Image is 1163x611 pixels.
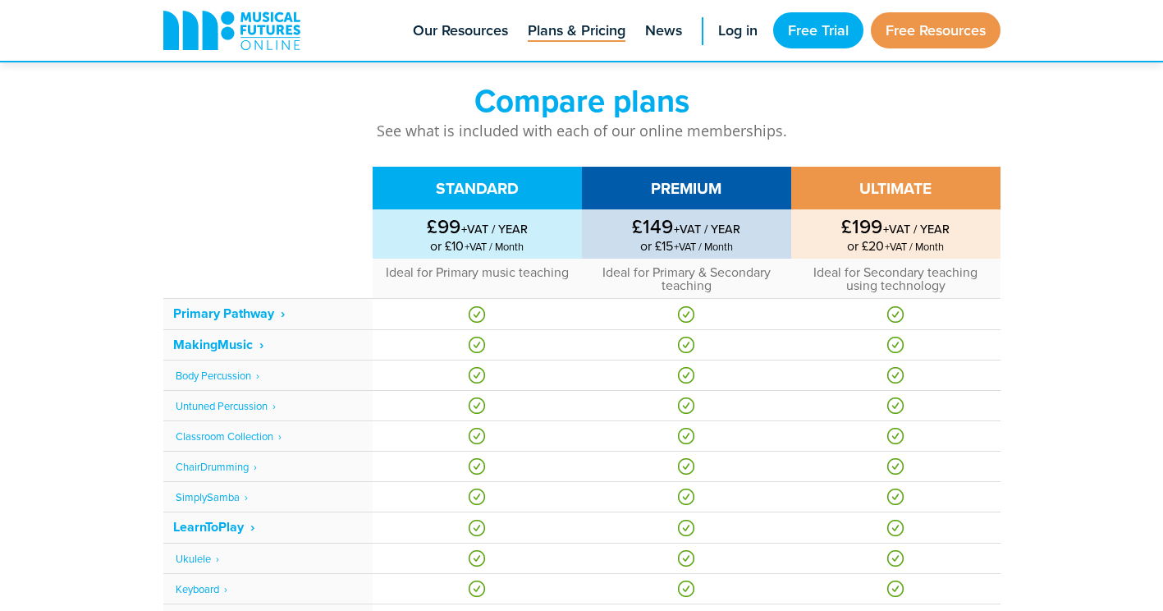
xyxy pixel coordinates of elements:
[871,12,1000,48] a: Free Resources
[176,581,227,596] a: Keyboard ‎ ›
[163,421,373,452] td: ‎‏‏‎ ‎
[887,489,904,505] img: Yes
[176,368,259,383] a: Body Percussion‎‏‏‎ ‎ ›
[173,517,254,536] strong: LearnToPlay ‎ ›
[678,367,694,384] img: Yes
[887,428,904,444] img: Yes
[678,489,694,505] img: Yes
[887,458,904,475] img: Yes
[163,573,373,604] td: ‎‏‏‎ ‎
[176,551,219,566] a: Ukulele ‎ ›
[173,306,285,321] a: Primary Pathway ‎ ›
[469,367,485,384] img: Yes
[173,520,254,535] a: LearnToPlay ‎ ›
[176,459,257,474] a: ChairDrumming ‎ ›
[678,458,694,475] img: Yes
[582,167,791,209] th: PREMIUM
[592,216,781,236] strong: £149
[373,259,582,299] td: Ideal for Primary music teaching
[678,337,694,353] img: Yes
[678,520,694,536] img: Yes
[773,12,863,48] a: Free Trial
[791,259,1000,299] td: Ideal for Secondary teaching using technology
[887,520,904,536] img: Yes
[469,428,485,444] img: Yes
[469,520,485,536] img: Yes
[163,360,373,390] td: ‎‏‏‎ ‎
[373,167,582,209] th: STANDARD
[176,398,276,413] a: Untuned Percussion‎‏‏‎ ‎ ›
[582,209,791,259] td: or £15
[464,239,524,254] span: +VAT / Month
[413,20,508,42] span: Our Resources
[173,335,263,354] strong: MakingMusic‎‏‏‎ ‎ ›
[382,216,572,236] strong: £99
[469,489,485,505] img: Yes
[163,452,373,482] td: ‎‏‏‎ ‎
[673,239,733,254] span: +VAT / Month
[645,20,682,42] span: News
[163,482,373,512] td: ‎‏‏‎ ‎
[173,338,263,352] a: MakingMusic‎‏‏‎ ‎ ›
[163,543,373,573] td: ‎‏‏‎ ‎
[887,306,904,323] img: Yes
[678,306,694,323] img: Yes
[673,220,740,237] span: +VAT / YEAR
[173,304,285,323] strong: Primary Pathway ‎ ›
[887,581,904,597] img: Yes
[678,581,694,597] img: Yes
[163,120,1000,142] p: See what is included with each of our online memberships.
[718,20,758,42] span: Log in
[469,337,485,353] img: Yes
[469,397,485,414] img: Yes
[791,209,1000,259] td: or £20
[801,216,991,236] strong: £199
[163,82,1000,120] h2: Compare plans
[163,390,373,420] td: ‎‏‏‎ ‎
[373,209,582,259] td: or £10
[791,167,1000,209] th: ULTIMATE
[882,220,950,237] span: +VAT / YEAR
[678,428,694,444] img: Yes
[469,581,485,597] img: Yes
[469,458,485,475] img: Yes
[887,550,904,567] img: Yes
[469,550,485,567] img: Yes
[469,306,485,323] img: Yes
[887,367,904,384] img: Yes
[678,397,694,414] img: Yes
[678,550,694,567] img: Yes
[528,20,625,42] span: Plans & Pricing
[887,397,904,414] img: Yes
[460,220,528,237] span: +VAT / YEAR
[176,489,248,504] a: SimplySamba ‎ ›
[884,239,944,254] span: +VAT / Month
[887,337,904,353] img: Yes
[582,259,791,299] td: Ideal for Primary & Secondary teaching
[176,429,282,443] a: Classroom Collection ‎ ›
